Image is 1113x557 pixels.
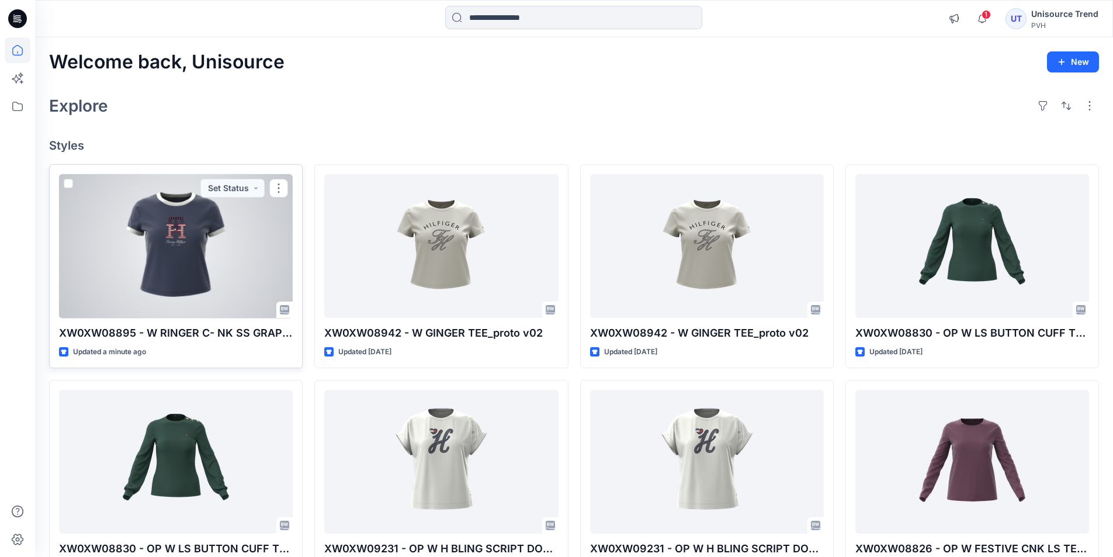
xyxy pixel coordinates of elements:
p: XW0XW08942 - W GINGER TEE_proto v02 [590,325,824,341]
p: XW0XW09231 - OP W H BLING SCRIPT DOLMAN TEE_proto [590,541,824,557]
p: XW0XW08830 - OP W LS BUTTON CUFF TEE- SOLID_proto [59,541,293,557]
p: XW0XW08826 - OP W FESTIVE CNK LS TEE_proto [855,541,1089,557]
a: XW0XW09231 - OP W H BLING SCRIPT DOLMAN TEE_proto [590,390,824,534]
p: Updated a minute ago [73,346,146,358]
p: XW0XW08942 - W GINGER TEE_proto v02 [324,325,558,341]
p: XW0XW09231 - OP W H BLING SCRIPT DOLMAN TEE_proto [324,541,558,557]
button: New [1047,51,1099,72]
h4: Styles [49,139,1099,153]
a: XW0XW08895 - W RINGER C- NK SS GRAPHIC TEE_proto v02 [59,174,293,319]
h2: Welcome back, Unisource [49,51,285,73]
h2: Explore [49,96,108,115]
p: Updated [DATE] [338,346,391,358]
div: PVH [1031,21,1098,30]
span: 1 [982,10,991,19]
p: Updated [DATE] [604,346,657,358]
a: XW0XW08830 - OP W LS BUTTON CUFF TEE- SOLID_proto [59,390,293,534]
p: XW0XW08830 - OP W LS BUTTON CUFF TEE- SOLID_proto [855,325,1089,341]
a: XW0XW08830 - OP W LS BUTTON CUFF TEE- SOLID_proto [855,174,1089,319]
div: UT [1005,8,1027,29]
div: Unisource Trend [1031,7,1098,21]
a: XW0XW08942 - W GINGER TEE_proto v02 [590,174,824,319]
a: XW0XW08942 - W GINGER TEE_proto v02 [324,174,558,319]
p: XW0XW08895 - W RINGER C- NK SS GRAPHIC TEE_proto v02 [59,325,293,341]
a: XW0XW09231 - OP W H BLING SCRIPT DOLMAN TEE_proto [324,390,558,534]
a: XW0XW08826 - OP W FESTIVE CNK LS TEE_proto [855,390,1089,534]
p: Updated [DATE] [869,346,923,358]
